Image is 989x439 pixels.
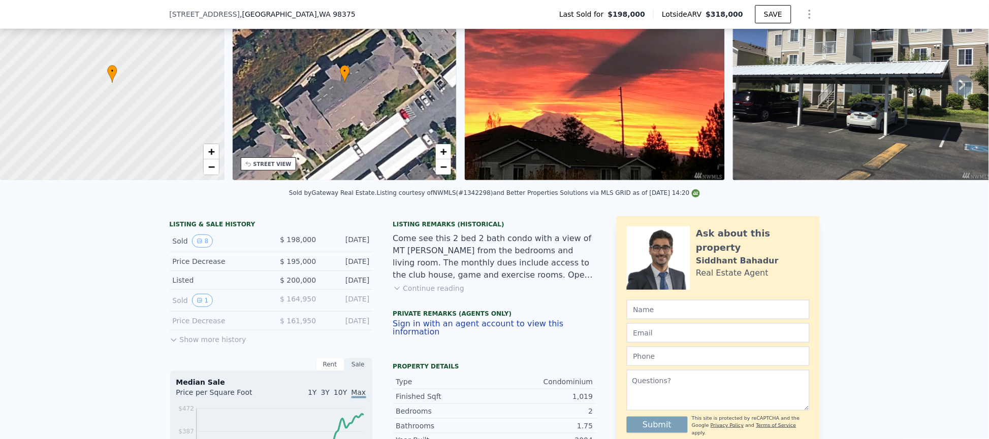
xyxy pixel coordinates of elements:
[325,316,370,326] div: [DATE]
[436,144,451,159] a: Zoom in
[696,255,779,267] div: Siddhant Bahadur
[393,310,596,320] div: Private Remarks (Agents Only)
[393,232,596,281] div: Come see this 2 bed 2 bath condo with a view of MT [PERSON_NAME] from the bedrooms and living roo...
[192,294,213,307] button: View historical data
[627,417,688,433] button: Submit
[173,294,263,307] div: Sold
[340,66,350,76] span: •
[208,145,214,158] span: +
[495,406,593,416] div: 2
[178,428,194,435] tspan: $387
[334,388,347,396] span: 10Y
[393,283,465,293] button: Continue reading
[170,330,246,345] button: Show more history
[662,9,706,19] span: Lotside ARV
[204,144,219,159] a: Zoom in
[317,10,356,18] span: , WA 98375
[711,422,744,428] a: Privacy Policy
[352,388,366,398] span: Max
[192,234,213,248] button: View historical data
[559,9,608,19] span: Last Sold for
[396,406,495,416] div: Bedrooms
[280,317,316,325] span: $ 161,950
[755,5,791,23] button: SAVE
[696,226,810,255] div: Ask about this property
[280,257,316,265] span: $ 195,000
[173,256,263,266] div: Price Decrease
[289,189,377,196] div: Sold by Gateway Real Estate .
[393,362,596,370] div: Property details
[696,267,769,279] div: Real Estate Agent
[627,347,810,366] input: Phone
[396,421,495,431] div: Bathrooms
[393,320,596,336] button: Sign in with an agent account to view this information
[170,9,240,19] span: [STREET_ADDRESS]
[436,159,451,175] a: Zoom out
[176,387,271,403] div: Price per Square Foot
[316,358,344,371] div: Rent
[107,66,117,76] span: •
[325,256,370,266] div: [DATE]
[170,220,373,230] div: LISTING & SALE HISTORY
[377,189,700,196] div: Listing courtesy of NWMLS (#1342298) and Better Properties Solutions via MLS GRID as of [DATE] 14:20
[308,388,316,396] span: 1Y
[627,300,810,319] input: Name
[178,405,194,412] tspan: $472
[608,9,646,19] span: $198,000
[173,275,263,285] div: Listed
[240,9,356,19] span: , [GEOGRAPHIC_DATA]
[756,422,796,428] a: Terms of Service
[692,189,700,197] img: NWMLS Logo
[495,421,593,431] div: 1.75
[173,316,263,326] div: Price Decrease
[396,377,495,387] div: Type
[393,220,596,228] div: Listing Remarks (Historical)
[253,160,292,168] div: STREET VIEW
[208,160,214,173] span: −
[321,388,330,396] span: 3Y
[800,4,820,24] button: Show Options
[495,377,593,387] div: Condominium
[706,10,744,18] span: $318,000
[204,159,219,175] a: Zoom out
[280,235,316,244] span: $ 198,000
[344,358,373,371] div: Sale
[325,234,370,248] div: [DATE]
[325,275,370,285] div: [DATE]
[692,415,809,436] div: This site is protected by reCAPTCHA and the Google and apply.
[280,295,316,303] span: $ 164,950
[107,65,117,83] div: •
[440,145,447,158] span: +
[173,234,263,248] div: Sold
[396,391,495,401] div: Finished Sqft
[627,323,810,343] input: Email
[325,294,370,307] div: [DATE]
[495,391,593,401] div: 1,019
[340,65,350,83] div: •
[280,276,316,284] span: $ 200,000
[176,377,366,387] div: Median Sale
[440,160,447,173] span: −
